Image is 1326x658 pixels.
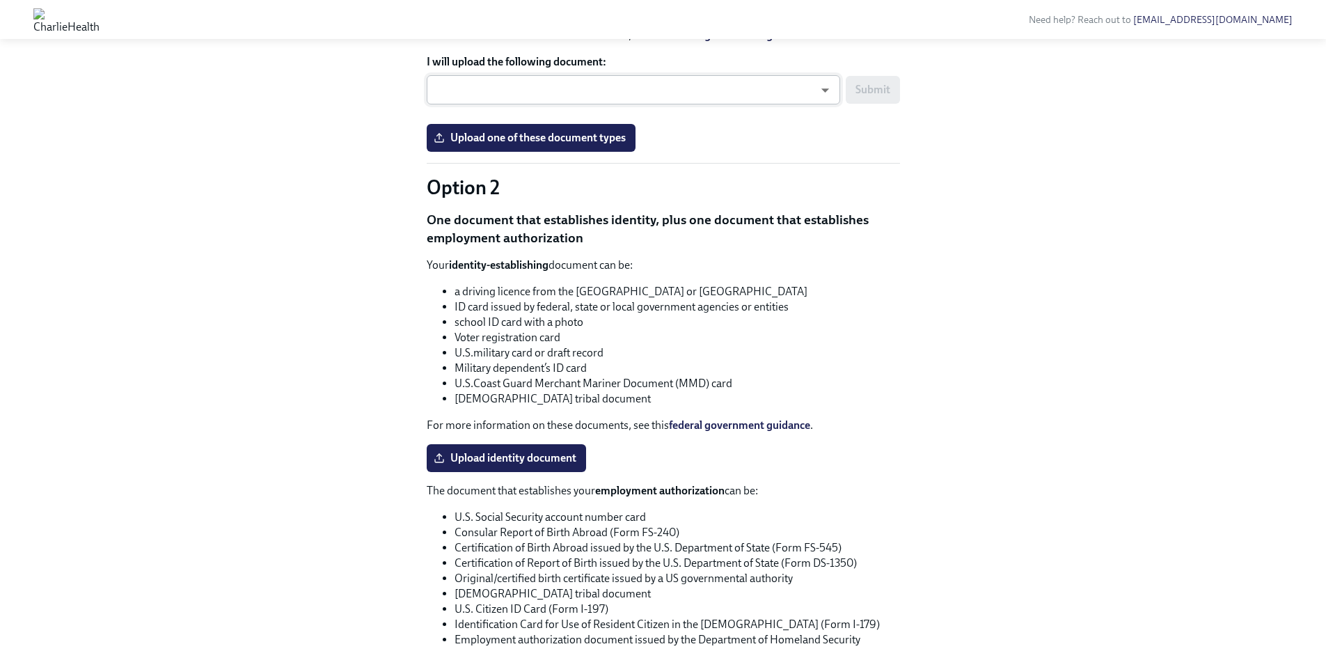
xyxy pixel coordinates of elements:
[1133,14,1293,26] a: [EMAIL_ADDRESS][DOMAIN_NAME]
[669,418,810,432] a: federal government guidance
[455,556,900,571] li: Certification of Report of Birth issued by the U.S. Department of State (Form DS-1350)
[455,330,900,345] li: Voter registration card
[455,571,900,586] li: Original/certified birth certificate issued by a US governmental authority
[427,483,900,499] p: The document that establishes your can be:
[427,75,840,104] div: ​
[427,124,636,152] label: Upload one of these document types
[427,258,900,273] p: Your document can be:
[427,54,900,70] label: I will upload the following document:
[595,484,725,497] strong: employment authorization
[427,444,586,472] label: Upload identity document
[455,299,900,315] li: ID card issued by federal, state or local government agencies or entities
[455,284,900,299] li: a driving licence from the [GEOGRAPHIC_DATA] or [GEOGRAPHIC_DATA]
[455,586,900,602] li: [DEMOGRAPHIC_DATA] tribal document
[1029,14,1293,26] span: Need help? Reach out to
[455,540,900,556] li: Certification of Birth Abroad issued by the U.S. Department of State (Form FS-545)
[455,391,900,407] li: [DEMOGRAPHIC_DATA] tribal document
[436,131,626,145] span: Upload one of these document types
[427,211,900,246] p: One document that establishes identity, plus one document that establishes employment authorization
[427,418,900,433] p: For more information on these documents, see this .
[436,451,576,465] span: Upload identity document
[455,617,900,632] li: Identification Card for Use of Resident Citizen in the [DEMOGRAPHIC_DATA] (Form I-179)
[455,632,900,648] li: Employment authorization document issued by the Department of Homeland Security
[449,258,548,272] strong: identity-establishing
[455,525,900,540] li: Consular Report of Birth Abroad (Form FS-240)
[455,361,900,376] li: Military dependent’s ID card
[455,376,900,391] li: U.S.Coast Guard Merchant Mariner Document (MMD) card
[455,510,900,525] li: U.S. Social Security account number card
[455,602,900,617] li: U.S. Citizen ID Card (Form I-197)
[455,315,900,330] li: school ID card with a photo
[427,175,900,200] p: Option 2
[455,345,900,361] li: U.S.military card or draft record
[33,8,100,31] img: CharlieHealth
[669,29,810,42] a: federal government guidance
